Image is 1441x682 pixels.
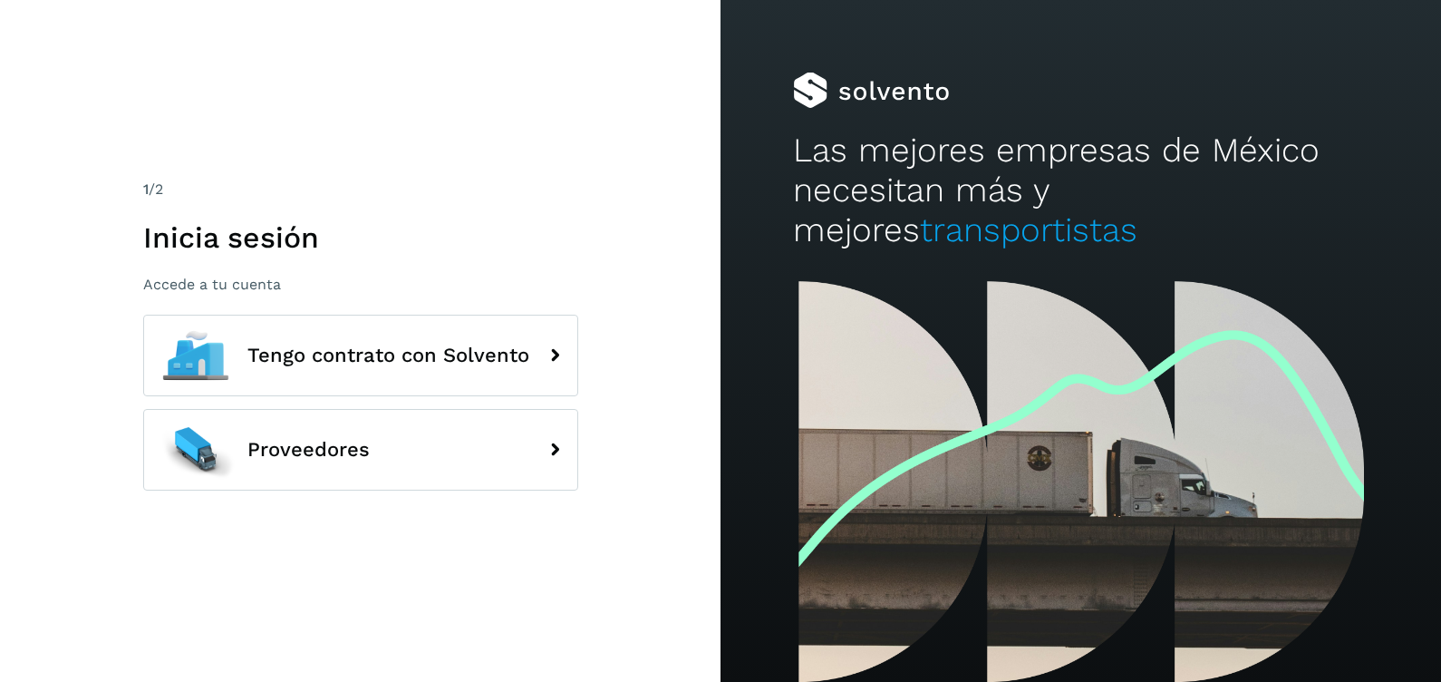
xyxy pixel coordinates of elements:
span: Tengo contrato con Solvento [247,345,529,366]
h2: Las mejores empresas de México necesitan más y mejores [793,131,1369,251]
button: Tengo contrato con Solvento [143,315,578,396]
h1: Inicia sesión [143,220,578,255]
div: /2 [143,179,578,200]
span: transportistas [920,210,1137,249]
span: 1 [143,180,149,198]
span: Proveedores [247,439,370,461]
button: Proveedores [143,409,578,491]
p: Accede a tu cuenta [143,276,578,293]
